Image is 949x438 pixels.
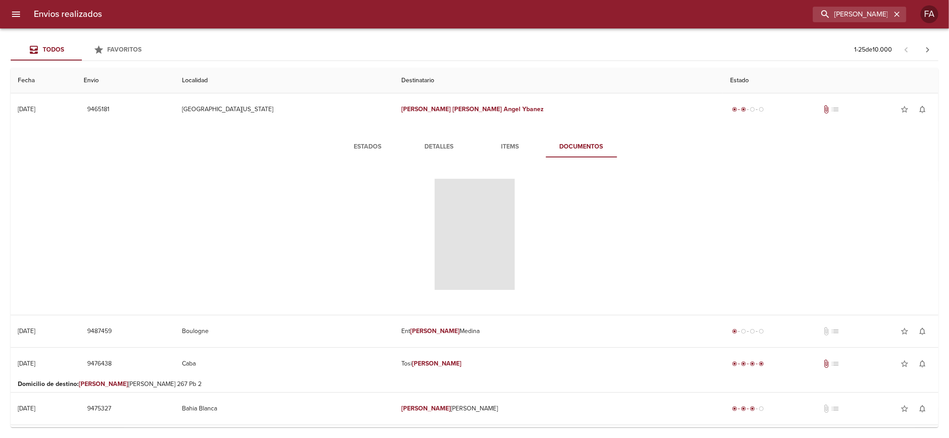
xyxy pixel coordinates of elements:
em: [PERSON_NAME] [401,105,451,113]
th: Destinatario [394,68,723,93]
button: 9487459 [84,323,115,340]
span: star_border [900,359,909,368]
h6: Envios realizados [34,7,102,21]
span: No tiene documentos adjuntos [822,327,831,336]
b: Domicilio de destino : [18,380,79,388]
button: 9465181 [84,101,113,118]
td: Tosi [394,348,723,380]
span: Pagina anterior [896,45,917,54]
div: FA [921,5,938,23]
button: menu [5,4,27,25]
span: radio_button_checked [732,329,737,334]
span: radio_button_checked [732,406,737,411]
div: [DATE] [18,360,35,367]
span: Tiene documentos adjuntos [822,359,831,368]
em: Ybanez [522,105,544,113]
td: Caba [175,348,394,380]
th: Localidad [175,68,394,93]
span: Tiene documentos adjuntos [822,105,831,114]
span: notifications_none [918,359,927,368]
button: Agregar a favoritos [896,355,913,373]
span: 9487459 [87,326,112,337]
div: [DATE] [18,405,35,412]
span: Favoritos [108,46,142,53]
span: radio_button_checked [759,361,764,366]
span: 9476438 [87,358,112,370]
button: Activar notificaciones [913,400,931,418]
button: 9475327 [84,401,115,417]
span: Detalles [409,141,469,153]
div: Tabs detalle de guia [332,136,617,157]
em: [PERSON_NAME] [79,380,128,388]
span: notifications_none [918,105,927,114]
span: Todos [43,46,64,53]
span: radio_button_checked [750,361,755,366]
span: radio_button_checked [750,406,755,411]
span: radio_button_checked [732,107,737,112]
div: Tabs Envios [11,39,153,60]
span: radio_button_unchecked [741,329,746,334]
span: radio_button_unchecked [750,329,755,334]
td: Boulogne [175,315,394,347]
span: radio_button_unchecked [759,329,764,334]
span: radio_button_unchecked [750,107,755,112]
em: [PERSON_NAME] [452,105,502,113]
button: 9476438 [84,356,115,372]
span: radio_button_unchecked [759,406,764,411]
div: [DATE] [18,327,35,335]
span: No tiene documentos adjuntos [822,404,831,413]
th: Estado [723,68,938,93]
span: Estados [338,141,398,153]
div: En viaje [730,404,766,413]
em: [PERSON_NAME] [412,360,461,367]
span: No tiene pedido asociado [831,359,840,368]
button: Activar notificaciones [913,322,931,340]
em: [PERSON_NAME] [401,405,451,412]
div: Entregado [730,359,766,368]
span: star_border [900,105,909,114]
span: 9465181 [87,104,109,115]
button: Activar notificaciones [913,100,931,118]
span: 9475327 [87,403,111,414]
span: notifications_none [918,327,927,336]
td: [PERSON_NAME] [394,393,723,425]
span: radio_button_checked [741,361,746,366]
span: radio_button_checked [741,107,746,112]
span: radio_button_checked [741,406,746,411]
button: Agregar a favoritos [896,400,913,418]
th: Fecha [11,68,77,93]
span: Documentos [551,141,612,153]
td: Ent Medina [394,315,723,347]
span: No tiene pedido asociado [831,105,840,114]
em: Angel [504,105,521,113]
span: No tiene pedido asociado [831,404,840,413]
span: No tiene pedido asociado [831,327,840,336]
em: [PERSON_NAME] [410,327,460,335]
span: notifications_none [918,404,927,413]
div: Generado [730,327,766,336]
p: [PERSON_NAME] 267 Pb 2 [18,380,931,389]
th: Envio [77,68,175,93]
span: radio_button_unchecked [759,107,764,112]
button: Activar notificaciones [913,355,931,373]
button: Agregar a favoritos [896,100,913,118]
div: [DATE] [18,105,35,113]
span: star_border [900,327,909,336]
td: [GEOGRAPHIC_DATA][US_STATE] [175,93,394,125]
span: Pagina siguiente [917,39,938,60]
span: Items [480,141,541,153]
button: Agregar a favoritos [896,322,913,340]
div: Despachado [730,105,766,114]
p: 1 - 25 de 10.000 [854,45,892,54]
span: star_border [900,404,909,413]
td: Bahia Blanca [175,393,394,425]
div: Abrir información de usuario [921,5,938,23]
input: buscar [813,7,891,22]
span: radio_button_checked [732,361,737,366]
